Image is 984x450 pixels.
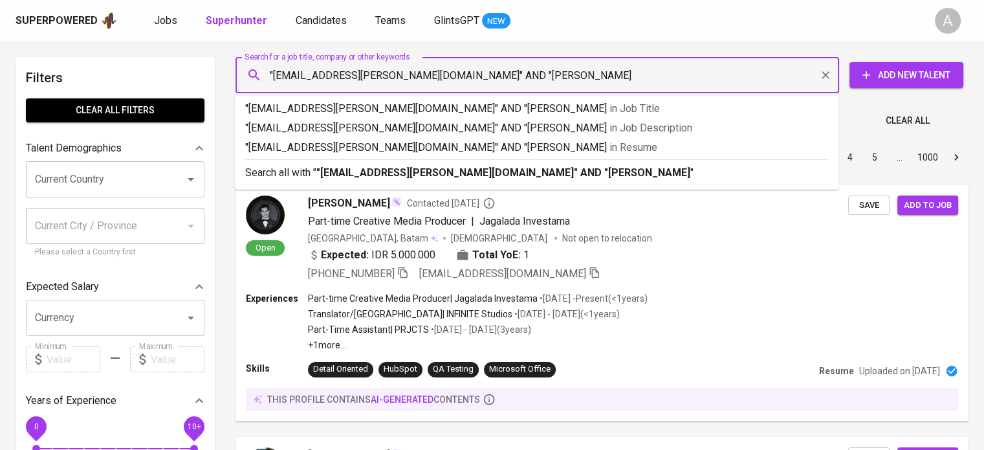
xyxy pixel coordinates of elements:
p: Years of Experience [26,393,116,409]
span: 10+ [187,422,201,431]
span: [EMAIL_ADDRESS][DOMAIN_NAME] [419,267,586,280]
a: Open[PERSON_NAME]Contacted [DATE]Part-time Creative Media Producer|Jagalada Investama[GEOGRAPHIC_... [235,185,968,422]
a: Superhunter [206,13,270,29]
div: HubSpot [384,363,417,376]
p: • [DATE] - [DATE] ( <1 years ) [512,308,620,321]
p: Please select a Country first [35,246,195,259]
p: Search all with " " [245,165,828,181]
button: Save [848,196,890,216]
span: Add New Talent [860,67,953,84]
nav: pagination navigation [739,147,968,168]
div: Detail Oriented [313,363,368,376]
span: Part-time Creative Media Producer [308,215,466,227]
p: this profile contains contents [267,393,480,406]
p: "[EMAIL_ADDRESS][PERSON_NAME][DOMAIN_NAME]" AND "[PERSON_NAME] [245,120,828,136]
span: [PERSON_NAME] [308,196,390,211]
h6: Filters [26,67,204,88]
p: Talent Demographics [26,141,122,156]
p: +1 more ... [308,339,648,352]
span: Jagalada Investama [479,215,570,227]
span: in Job Title [609,102,660,115]
span: Clear All [886,113,930,129]
span: Add to job [904,198,952,213]
b: "[EMAIL_ADDRESS][PERSON_NAME][DOMAIN_NAME]" AND "[PERSON_NAME] [316,166,690,179]
div: Microsoft Office [489,363,551,376]
span: [PHONE_NUMBER] [308,267,395,280]
span: in Job Description [609,122,692,134]
span: AI-generated [371,394,433,405]
span: in Resume [609,141,657,153]
p: Experiences [246,292,308,305]
span: Contacted [DATE] [407,197,496,210]
button: Open [182,170,200,188]
button: Go to page 4 [840,147,860,168]
a: Candidates [296,13,349,29]
p: "[EMAIL_ADDRESS][PERSON_NAME][DOMAIN_NAME]" AND "[PERSON_NAME] [245,101,828,117]
button: Clear All [880,109,935,133]
span: Clear All filters [36,102,194,118]
p: "[EMAIL_ADDRESS][PERSON_NAME][DOMAIN_NAME]" AND "[PERSON_NAME] [245,140,828,155]
p: Part-Time Assistant | PRJCTS [308,323,429,336]
input: Value [47,346,100,372]
span: [DEMOGRAPHIC_DATA] [451,232,549,245]
button: Clear All filters [26,98,204,122]
button: Add to job [897,196,958,216]
span: 0 [34,422,38,431]
p: Not open to relocation [562,232,652,245]
button: Add New Talent [849,62,963,88]
b: Total YoE: [472,247,521,263]
div: … [889,151,910,164]
b: Expected: [321,247,369,263]
img: magic_wand.svg [391,197,402,207]
span: Jobs [154,14,177,27]
div: [GEOGRAPHIC_DATA], Batam [308,232,438,245]
p: Translator/[GEOGRAPHIC_DATA] | INFINITE Studios [308,308,512,321]
span: Candidates [296,14,347,27]
p: Part-time Creative Media Producer | Jagalada Investama [308,292,538,305]
button: Open [182,309,200,327]
div: A [935,8,961,34]
div: QA Testing [433,363,474,376]
div: Years of Experience [26,388,204,414]
span: NEW [482,15,510,28]
p: • [DATE] - [DATE] ( 3 years ) [429,323,531,336]
img: app logo [100,11,118,30]
span: Open [250,242,281,253]
a: Superpoweredapp logo [16,11,118,30]
input: Value [151,346,204,372]
p: Skills [246,362,308,375]
button: Go to next page [946,147,967,168]
img: 79a9beea33e5e6a7526b37e3cbcb211a.png [246,196,285,234]
span: Save [855,198,883,213]
div: IDR 5.000.000 [308,247,435,263]
svg: By Batam recruiter [483,197,496,210]
a: Teams [375,13,408,29]
div: Talent Demographics [26,135,204,161]
button: Go to page 1000 [913,147,942,168]
p: • [DATE] - Present ( <1 years ) [538,292,648,305]
span: 1 [523,247,529,263]
a: GlintsGPT NEW [434,13,510,29]
p: Resume [819,365,854,377]
span: Teams [375,14,406,27]
b: Superhunter [206,14,267,27]
p: Expected Salary [26,279,99,295]
div: Superpowered [16,14,98,28]
span: | [471,214,474,229]
button: Clear [816,66,835,84]
button: Go to page 5 [864,147,885,168]
span: GlintsGPT [434,14,479,27]
p: Uploaded on [DATE] [859,365,940,377]
a: Jobs [154,13,180,29]
div: Expected Salary [26,274,204,300]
